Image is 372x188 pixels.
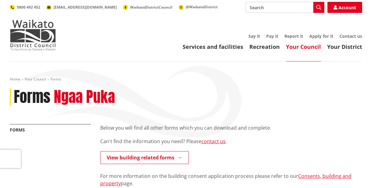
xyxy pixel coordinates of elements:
[100,173,351,187] a: Consents, building and property
[100,138,362,145] p: Can't find the information you need? Please .
[179,4,218,10] a: @WaikatoDistrict
[100,165,362,187] p: For more information on the building consent application process please refer to our page.
[10,127,25,133] a: Forms
[266,33,278,39] a: Pay it
[100,124,362,131] p: Below you will find all other forms which you can download and complete.
[123,5,172,10] a: WaikatoDistrictCouncil
[53,5,117,10] span: [EMAIL_ADDRESS][DOMAIN_NAME]
[201,138,226,145] a: contact us
[186,4,218,10] span: @WaikatoDistrict
[50,76,61,82] span: Forms
[10,5,40,10] a: 0800 492 452
[286,43,321,50] a: Your Council
[17,5,40,10] span: 0800 492 452
[246,2,324,13] input: Search input
[183,43,243,50] a: Services and facilities
[10,77,362,82] nav: breadcrumb
[10,20,56,50] img: Waikato District Council - Te Kaunihera aa Takiwaa o Waikato
[284,33,303,39] a: Report it
[54,88,115,106] h2: Ngaa Puka
[249,43,280,50] a: Recreation
[248,33,260,39] a: Say it
[130,5,172,10] span: WaikatoDistrictCouncil
[327,2,362,13] a: Account
[14,88,50,106] h1: Forms
[327,43,362,50] a: Your District
[309,33,333,39] a: Apply for it
[10,76,20,82] a: Home
[25,76,46,82] a: Your Council
[339,33,362,39] a: Contact us
[46,5,117,10] a: [EMAIL_ADDRESS][DOMAIN_NAME]
[100,151,189,164] a: View building related forms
